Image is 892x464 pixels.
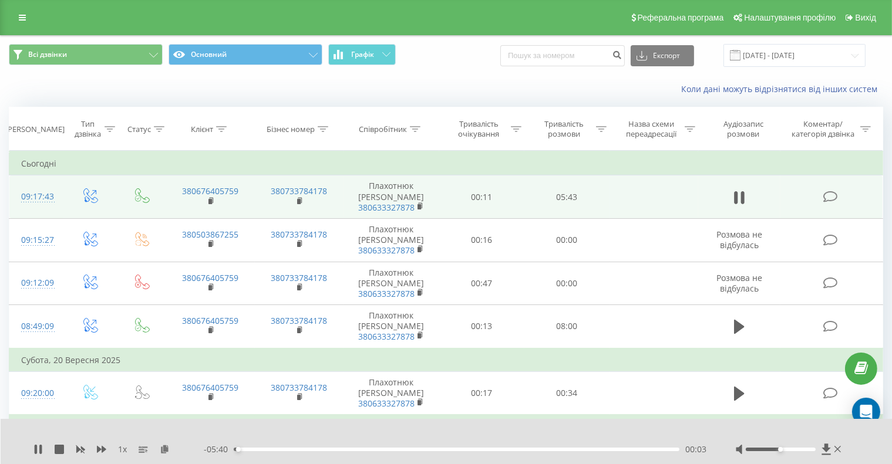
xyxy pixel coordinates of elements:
a: 380633327878 [358,331,415,342]
a: 380633327878 [358,202,415,213]
div: Співробітник [359,124,407,134]
div: Accessibility label [236,447,241,452]
a: 380676405759 [182,185,238,197]
td: 00:34 [524,371,610,415]
input: Пошук за номером [500,45,625,66]
div: 09:20:00 [21,382,52,405]
span: Налаштування профілю [744,13,836,22]
td: 00:13 [439,305,524,348]
td: Плахотнюк [PERSON_NAME] [344,371,439,415]
span: 1 x [118,443,127,455]
div: 08:49:09 [21,315,52,338]
div: [PERSON_NAME] [5,124,65,134]
td: 00:00 [524,218,610,262]
td: 00:00 [524,262,610,305]
td: Плахотнюк [PERSON_NAME] [344,305,439,348]
td: П’ятниця, 19 Вересня 2025 [9,415,883,438]
td: Плахотнюк [PERSON_NAME] [344,218,439,262]
div: Статус [127,124,151,134]
div: 09:17:43 [21,185,52,208]
span: - 05:40 [204,443,234,455]
a: 380733784178 [271,185,327,197]
div: Open Intercom Messenger [852,398,880,426]
td: 08:00 [524,305,610,348]
td: 00:11 [439,175,524,219]
td: 00:47 [439,262,524,305]
div: Тип дзвінка [74,119,102,139]
div: Accessibility label [778,447,783,452]
td: 05:43 [524,175,610,219]
span: Вихід [856,13,876,22]
a: 380676405759 [182,315,238,326]
span: Розмова не відбулась [716,272,762,294]
div: 09:15:27 [21,229,52,252]
td: Плахотнюк [PERSON_NAME] [344,175,439,219]
span: Реферальна програма [638,13,724,22]
button: Експорт [631,45,694,66]
a: 380676405759 [182,272,238,283]
div: Клієнт [191,124,213,134]
a: Коли дані можуть відрізнятися вiд інших систем [681,83,883,94]
a: 380633327878 [358,398,415,409]
div: Аудіозапис розмови [709,119,777,139]
a: 380633327878 [358,288,415,299]
div: 09:12:09 [21,272,52,294]
button: Основний [169,44,322,65]
a: 380733784178 [271,315,327,326]
td: Субота, 20 Вересня 2025 [9,348,883,372]
button: Всі дзвінки [9,44,163,65]
div: Назва схеми переадресації [620,119,682,139]
div: Тривалість розмови [535,119,593,139]
span: 00:03 [685,443,706,455]
a: 380633327878 [358,245,415,256]
a: 380733784178 [271,382,327,393]
td: 00:17 [439,371,524,415]
td: Сьогодні [9,152,883,175]
span: Розмова не відбулась [716,229,762,250]
span: Всі дзвінки [28,50,67,59]
span: Графік [351,50,374,59]
div: Бізнес номер [267,124,315,134]
a: 380733784178 [271,272,327,283]
button: Графік [328,44,396,65]
td: 00:16 [439,218,524,262]
a: 380503867255 [182,229,238,240]
a: 380676405759 [182,382,238,393]
div: Тривалість очікування [450,119,508,139]
div: Коментар/категорія дзвінка [789,119,857,139]
td: Плахотнюк [PERSON_NAME] [344,262,439,305]
a: 380733784178 [271,229,327,240]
